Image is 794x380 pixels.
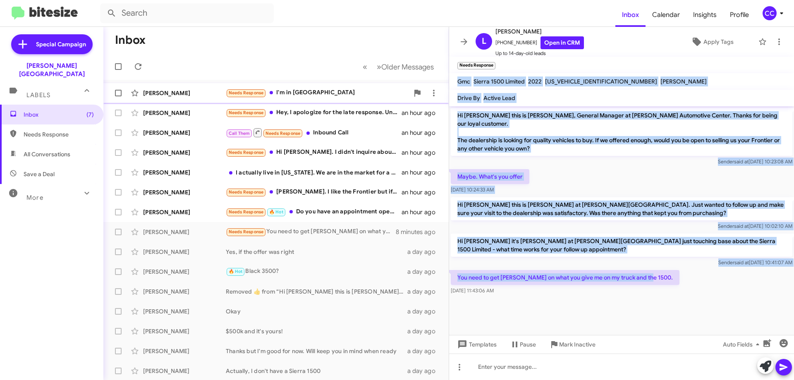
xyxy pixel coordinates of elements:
[451,270,679,285] p: You need to get [PERSON_NAME] on what you give me on my truck and the 1500.
[24,130,94,139] span: Needs Response
[503,337,543,352] button: Pause
[143,347,226,355] div: [PERSON_NAME]
[143,208,226,216] div: [PERSON_NAME]
[660,78,707,85] span: [PERSON_NAME]
[559,337,595,352] span: Mark Inactive
[226,88,409,98] div: I'm in [GEOGRAPHIC_DATA]
[381,62,434,72] span: Older Messages
[763,6,777,20] div: CC
[495,26,584,36] span: [PERSON_NAME]
[226,248,407,256] div: Yes, if the offer was right
[226,267,407,276] div: Black 3500?
[229,150,264,155] span: Needs Response
[407,327,442,335] div: a day ago
[377,62,381,72] span: »
[143,307,226,315] div: [PERSON_NAME]
[718,158,792,165] span: Sender [DATE] 10:23:08 AM
[100,3,274,23] input: Search
[24,110,94,119] span: Inbox
[229,131,250,136] span: Call Them
[115,33,146,47] h1: Inbox
[402,208,442,216] div: an hour ago
[520,337,536,352] span: Pause
[229,229,264,234] span: Needs Response
[226,168,402,177] div: I actually live in [US_STATE]. We are in the market for a frontier and we have not decided betwee...
[143,188,226,196] div: [PERSON_NAME]
[363,62,367,72] span: «
[402,109,442,117] div: an hour ago
[543,337,602,352] button: Mark Inactive
[495,36,584,49] span: [PHONE_NUMBER]
[451,234,792,257] p: Hi [PERSON_NAME] it's [PERSON_NAME] at [PERSON_NAME][GEOGRAPHIC_DATA] just touching base about th...
[226,307,407,315] div: Okay
[407,287,442,296] div: a day ago
[143,327,226,335] div: [PERSON_NAME]
[226,227,396,237] div: You need to get [PERSON_NAME] on what you give me on my truck and the 1500.
[24,170,55,178] span: Save a Deal
[226,148,402,157] div: Hi [PERSON_NAME]. I didn't inquire about a new vehicle. I inquired about wanting to check on the ...
[407,307,442,315] div: a day ago
[86,110,94,119] span: (7)
[229,90,264,96] span: Needs Response
[24,150,70,158] span: All Conversations
[718,223,792,229] span: Sender [DATE] 10:02:10 AM
[540,36,584,49] a: Open in CRM
[718,259,792,265] span: Sender [DATE] 10:41:07 AM
[143,168,226,177] div: [PERSON_NAME]
[358,58,439,75] nav: Page navigation example
[495,49,584,57] span: Up to 14-day-old leads
[457,78,470,85] span: Gmc
[143,367,226,375] div: [PERSON_NAME]
[407,248,442,256] div: a day ago
[143,268,226,276] div: [PERSON_NAME]
[482,35,486,48] span: L
[143,248,226,256] div: [PERSON_NAME]
[226,327,407,335] div: $500k and it's yours!
[545,78,657,85] span: [US_VEHICLE_IDENTIFICATION_NUMBER]
[143,287,226,296] div: [PERSON_NAME]
[756,6,785,20] button: CC
[143,89,226,97] div: [PERSON_NAME]
[269,209,283,215] span: 🔥 Hot
[407,367,442,375] div: a day ago
[26,91,50,99] span: Labels
[451,197,792,220] p: Hi [PERSON_NAME] this is [PERSON_NAME] at [PERSON_NAME][GEOGRAPHIC_DATA]. Just wanted to follow u...
[528,78,542,85] span: 2022
[26,194,43,201] span: More
[402,168,442,177] div: an hour ago
[402,129,442,137] div: an hour ago
[226,187,402,197] div: [PERSON_NAME]. I like the Frontier but if that's what I end up buying it will probably be a new o...
[451,108,792,156] p: Hi [PERSON_NAME] this is [PERSON_NAME], General Manager at [PERSON_NAME] Automotive Center. Thank...
[226,347,407,355] div: Thanks but I'm good for now. Will keep you in mind when ready
[229,269,243,274] span: 🔥 Hot
[143,148,226,157] div: [PERSON_NAME]
[229,209,264,215] span: Needs Response
[451,186,494,193] span: [DATE] 10:24:33 AM
[143,228,226,236] div: [PERSON_NAME]
[686,3,723,27] a: Insights
[703,34,734,49] span: Apply Tags
[456,337,497,352] span: Templates
[226,287,407,296] div: Removed ‌👍‌ from “ Hi [PERSON_NAME] this is [PERSON_NAME], General Manager at [PERSON_NAME] Autom...
[457,94,480,102] span: Drive By
[226,367,407,375] div: Actually, I don't have a Sierra 1500
[36,40,86,48] span: Special Campaign
[451,287,494,294] span: [DATE] 11:43:06 AM
[723,3,756,27] a: Profile
[402,188,442,196] div: an hour ago
[451,169,529,184] p: Maybe. What's you offer
[615,3,646,27] a: Inbox
[226,108,402,117] div: Hey, I apologize for the late response. Unfortunately, [DATE] our whole house got hit with the [M...
[143,109,226,117] div: [PERSON_NAME]
[716,337,769,352] button: Auto Fields
[670,34,754,49] button: Apply Tags
[646,3,686,27] span: Calendar
[483,94,515,102] span: Active Lead
[226,127,402,138] div: Inbound Call
[734,223,749,229] span: said at
[457,62,495,69] small: Needs Response
[407,347,442,355] div: a day ago
[229,189,264,195] span: Needs Response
